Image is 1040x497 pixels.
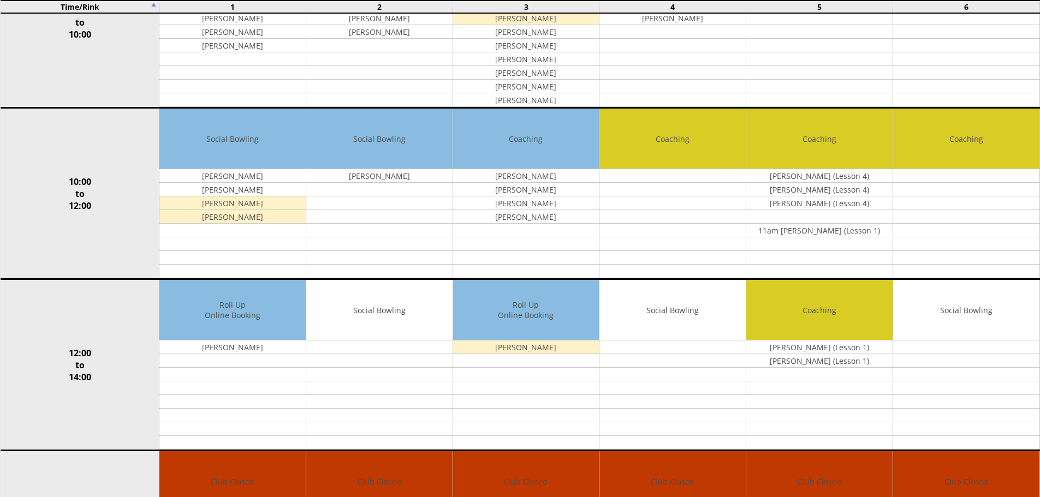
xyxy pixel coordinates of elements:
[453,93,599,107] td: [PERSON_NAME]
[1,108,159,279] td: 10:00 to 12:00
[306,169,453,183] td: [PERSON_NAME]
[453,109,599,169] td: Coaching
[453,1,599,13] td: 3
[453,210,599,224] td: [PERSON_NAME]
[159,196,306,210] td: [PERSON_NAME]
[453,280,599,340] td: Roll Up Online Booking
[159,11,306,25] td: [PERSON_NAME]
[453,39,599,52] td: [PERSON_NAME]
[746,169,893,183] td: [PERSON_NAME] (Lesson 4)
[453,183,599,196] td: [PERSON_NAME]
[453,66,599,80] td: [PERSON_NAME]
[159,1,306,13] td: 1
[746,196,893,210] td: [PERSON_NAME] (Lesson 4)
[599,1,746,13] td: 4
[746,1,893,13] td: 5
[159,210,306,224] td: [PERSON_NAME]
[746,340,893,354] td: [PERSON_NAME] (Lesson 1)
[159,39,306,52] td: [PERSON_NAME]
[746,354,893,368] td: [PERSON_NAME] (Lesson 1)
[1,279,159,451] td: 12:00 to 14:00
[453,340,599,354] td: [PERSON_NAME]
[159,169,306,183] td: [PERSON_NAME]
[893,280,1039,340] td: Social Bowling
[893,1,1039,13] td: 6
[1,1,159,13] td: Time/Rink
[746,109,893,169] td: Coaching
[453,169,599,183] td: [PERSON_NAME]
[893,109,1039,169] td: Coaching
[746,280,893,340] td: Coaching
[306,1,453,13] td: 2
[453,11,599,25] td: [PERSON_NAME]
[453,52,599,66] td: [PERSON_NAME]
[746,183,893,196] td: [PERSON_NAME] (Lesson 4)
[453,196,599,210] td: [PERSON_NAME]
[306,11,453,25] td: [PERSON_NAME]
[159,280,306,340] td: Roll Up Online Booking
[599,109,746,169] td: Coaching
[599,280,746,340] td: Social Bowling
[159,183,306,196] td: [PERSON_NAME]
[746,224,893,237] td: 11am [PERSON_NAME] (Lesson 1)
[306,280,453,340] td: Social Bowling
[159,109,306,169] td: Social Bowling
[159,340,306,354] td: [PERSON_NAME]
[306,109,453,169] td: Social Bowling
[159,25,306,39] td: [PERSON_NAME]
[306,25,453,39] td: [PERSON_NAME]
[599,11,746,25] td: [PERSON_NAME]
[453,80,599,93] td: [PERSON_NAME]
[453,25,599,39] td: [PERSON_NAME]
